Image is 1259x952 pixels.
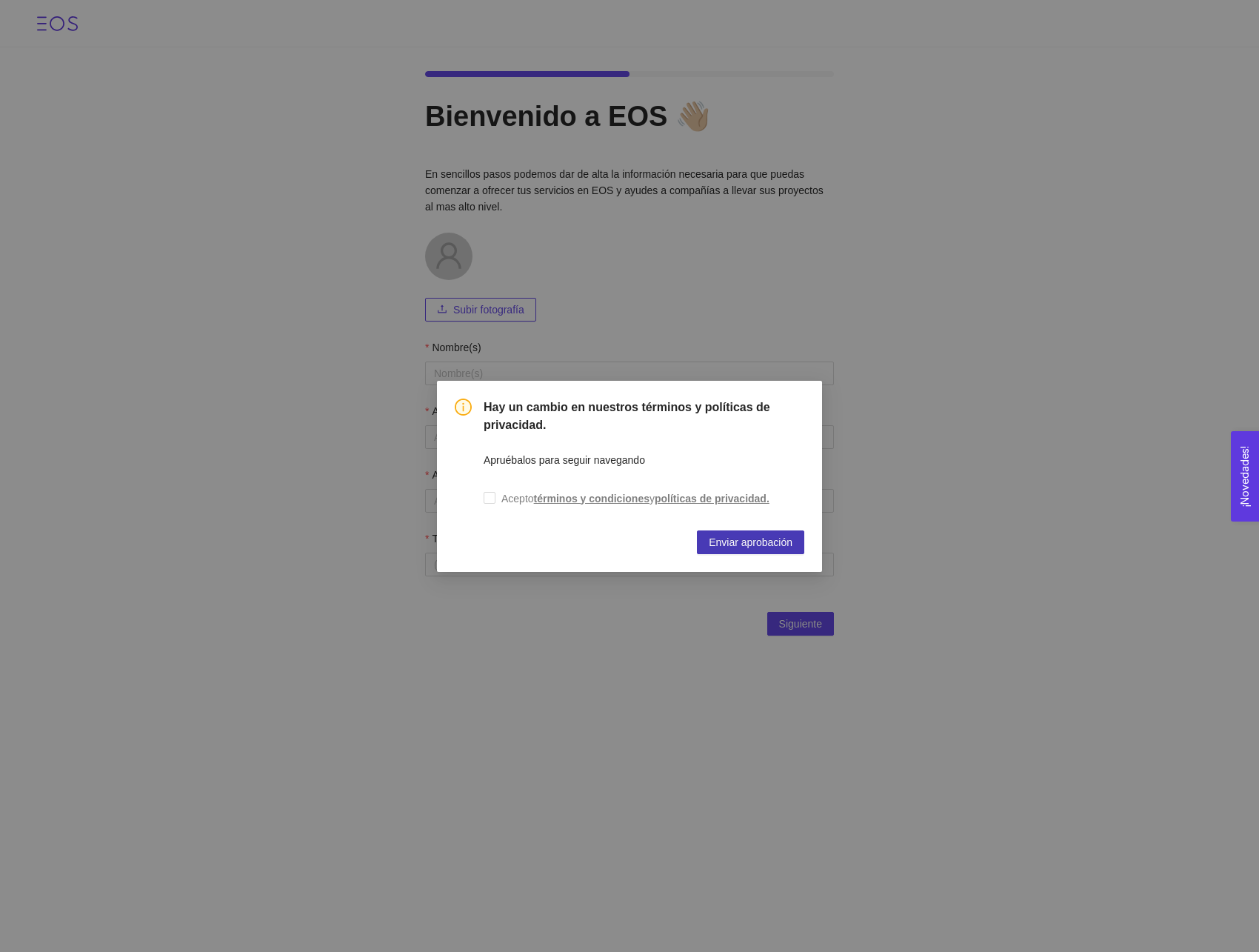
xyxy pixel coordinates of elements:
[484,399,804,434] h5: Hay un cambio en nuestros términos y políticas de privacidad.
[534,493,649,505] a: términos y condiciones
[697,530,804,554] button: Enviar aprobación
[709,534,792,550] span: Enviar aprobación
[484,452,645,468] p: Apruébalos para seguir navegando
[1231,431,1259,522] button: Open Feedback Widget
[455,399,472,416] span: info-circle
[495,490,775,507] span: Acepto y
[655,493,769,505] a: políticas de privacidad.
